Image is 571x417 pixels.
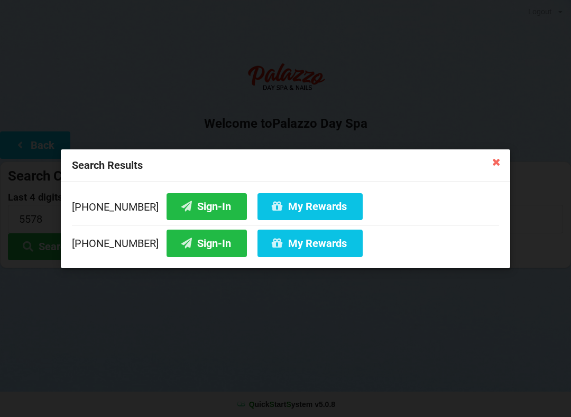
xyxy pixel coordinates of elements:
button: Sign-In [167,193,247,220]
div: [PHONE_NUMBER] [72,193,499,224]
div: Search Results [61,149,510,182]
button: My Rewards [257,193,363,220]
div: [PHONE_NUMBER] [72,224,499,257]
button: Sign-In [167,230,247,257]
button: My Rewards [257,230,363,257]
